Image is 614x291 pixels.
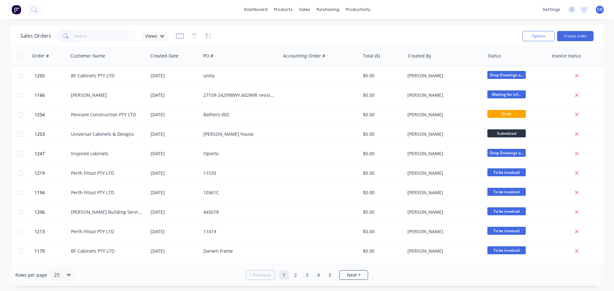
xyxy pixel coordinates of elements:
div: productivity [342,5,374,14]
div: [DATE] [151,189,198,196]
div: [PERSON_NAME] [407,73,478,79]
a: Page 1 is your current page [279,270,289,280]
div: [DATE] [151,131,198,137]
button: 1255 [33,66,71,85]
a: Page 3 [302,270,312,280]
div: [DATE] [151,73,198,79]
div: 27159-24299BWY.602WIR revision [203,92,274,98]
span: 1253 [35,131,45,137]
button: 1194 [33,183,71,202]
div: Invoice status [552,53,581,59]
span: Shop Drawings a... [487,71,526,79]
span: 1254 [35,111,45,118]
img: Factory [12,5,21,14]
span: 1170 [35,248,45,254]
span: Rows per page [15,272,47,278]
div: [PERSON_NAME] [407,150,478,157]
button: 1219 [33,164,71,183]
div: BF Cabinets PTY LTD [71,73,142,79]
div: settings [539,5,563,14]
div: [PERSON_NAME] [407,209,478,215]
div: [PERSON_NAME] [71,92,142,98]
ul: Pagination [243,270,371,280]
div: [PERSON_NAME] [407,248,478,254]
div: [DATE] [151,92,198,98]
div: Darwin frame [203,248,274,254]
div: [PERSON_NAME] [407,92,478,98]
div: $0.00 [363,228,400,235]
div: [DATE] [151,170,198,176]
div: Pennant Construction PTY LTD [71,111,142,118]
a: Next page [340,272,368,278]
div: BF Cabinets PTY LTD [71,248,142,254]
button: 1253 [33,125,71,144]
button: 1190 [33,261,71,280]
div: [PERSON_NAME] [407,189,478,196]
div: [PERSON_NAME] [407,131,478,137]
a: dashboard [241,5,271,14]
div: Bathers-002 [203,111,274,118]
button: Options [523,31,555,41]
div: [DATE] [151,150,198,157]
div: PO # [203,53,213,59]
button: 1247 [33,144,71,163]
div: [PERSON_NAME] [407,111,478,118]
span: 1247 [35,150,45,157]
a: Page 2 [291,270,300,280]
div: [PERSON_NAME] house [203,131,274,137]
div: Status [488,53,501,59]
div: Inspired cabinets [71,150,142,157]
div: Created By [408,53,431,59]
div: $0.00 [363,92,400,98]
div: [DATE] [151,111,198,118]
div: Oporto [203,150,274,157]
span: Previous [253,272,271,278]
div: Perth Fitout PTY LTD [71,189,142,196]
div: Created Date [150,53,178,59]
div: Order # [32,53,49,59]
div: 10361C [203,189,274,196]
div: [DATE] [151,209,198,215]
div: $0.00 [363,150,400,157]
div: $0.00 [363,131,400,137]
span: Views [145,33,157,39]
input: Search... [74,30,137,42]
div: $0.00 [363,209,400,215]
span: To be invoiced [487,227,526,235]
span: To be invoiced [487,246,526,254]
div: [PERSON_NAME] [407,228,478,235]
div: 11533 [203,170,274,176]
span: To be invoiced [487,168,526,176]
a: Previous page [246,272,274,278]
div: $0.00 [363,170,400,176]
button: 1170 [33,241,71,261]
div: unita [203,73,274,79]
button: 1206 [33,203,71,222]
span: 1206 [35,209,45,215]
div: sales [296,5,313,14]
div: [DATE] [151,228,198,235]
div: products [271,5,296,14]
span: 1213 [35,228,45,235]
span: To be invoiced [487,207,526,215]
div: Total ($) [363,53,380,59]
span: Waiting for Inf... [487,90,526,98]
div: purchasing [313,5,342,14]
div: Universal Cabinets & Designs [71,131,142,137]
div: Perth Fitout PTY LTD [71,228,142,235]
div: $0.00 [363,73,400,79]
div: $0.00 [363,248,400,254]
div: 445678 [203,209,274,215]
div: [DATE] [151,248,198,254]
button: 1254 [33,105,71,124]
div: [PERSON_NAME] [407,170,478,176]
h1: Sales Orders [20,33,51,39]
a: Page 4 [314,270,323,280]
button: 1213 [33,222,71,241]
span: Submitted [487,129,526,137]
div: Customer Name [70,53,105,59]
span: Draft [487,110,526,118]
div: $0.00 [363,111,400,118]
div: [PERSON_NAME] Building Services [71,209,142,215]
button: Create order [557,31,594,41]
